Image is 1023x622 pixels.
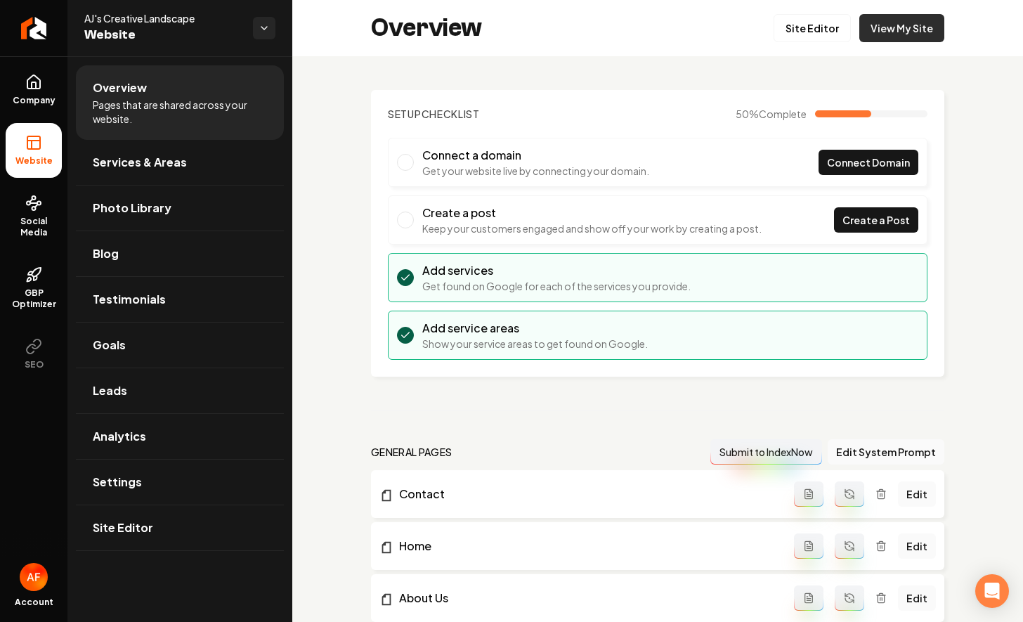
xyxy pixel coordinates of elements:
[422,164,649,178] p: Get your website live by connecting your domain.
[93,98,267,126] span: Pages that are shared across your website.
[422,279,691,293] p: Get found on Google for each of the services you provide.
[76,414,284,459] a: Analytics
[794,533,823,559] button: Add admin page prompt
[84,25,242,45] span: Website
[6,63,62,117] a: Company
[422,147,649,164] h3: Connect a domain
[7,95,61,106] span: Company
[422,205,762,221] h3: Create a post
[898,481,936,507] a: Edit
[794,481,823,507] button: Add admin page prompt
[93,474,142,491] span: Settings
[759,108,807,120] span: Complete
[898,585,936,611] a: Edit
[828,439,944,465] button: Edit System Prompt
[20,563,48,591] img: Avan Fahimi
[710,439,822,465] button: Submit to IndexNow
[975,574,1009,608] div: Open Intercom Messenger
[6,255,62,321] a: GBP Optimizer
[84,11,242,25] span: AJ's Creative Landscape
[379,538,794,555] a: Home
[93,337,126,354] span: Goals
[371,14,482,42] h2: Overview
[388,107,480,121] h2: Checklist
[76,140,284,185] a: Services & Areas
[76,323,284,368] a: Goals
[898,533,936,559] a: Edit
[371,445,452,459] h2: general pages
[794,585,823,611] button: Add admin page prompt
[21,17,47,39] img: Rebolt Logo
[93,79,147,96] span: Overview
[76,460,284,505] a: Settings
[15,597,53,608] span: Account
[834,207,918,233] a: Create a Post
[422,262,691,279] h3: Add services
[422,337,648,351] p: Show your service areas to get found on Google.
[93,245,119,262] span: Blog
[379,486,794,503] a: Contact
[379,590,794,607] a: About Us
[76,368,284,413] a: Leads
[10,155,58,167] span: Website
[6,183,62,250] a: Social Media
[6,216,62,238] span: Social Media
[76,277,284,322] a: Testimonials
[93,154,187,171] span: Services & Areas
[859,14,944,42] a: View My Site
[774,14,851,42] a: Site Editor
[842,213,910,228] span: Create a Post
[76,505,284,550] a: Site Editor
[827,155,910,170] span: Connect Domain
[76,231,284,276] a: Blog
[422,221,762,235] p: Keep your customers engaged and show off your work by creating a post.
[93,200,171,216] span: Photo Library
[819,150,918,175] a: Connect Domain
[76,186,284,231] a: Photo Library
[20,563,48,591] button: Open user button
[422,320,648,337] h3: Add service areas
[93,291,166,308] span: Testimonials
[736,107,807,121] span: 50 %
[93,519,153,536] span: Site Editor
[93,428,146,445] span: Analytics
[388,108,422,120] span: Setup
[93,382,127,399] span: Leads
[19,359,49,370] span: SEO
[6,327,62,382] button: SEO
[6,287,62,310] span: GBP Optimizer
